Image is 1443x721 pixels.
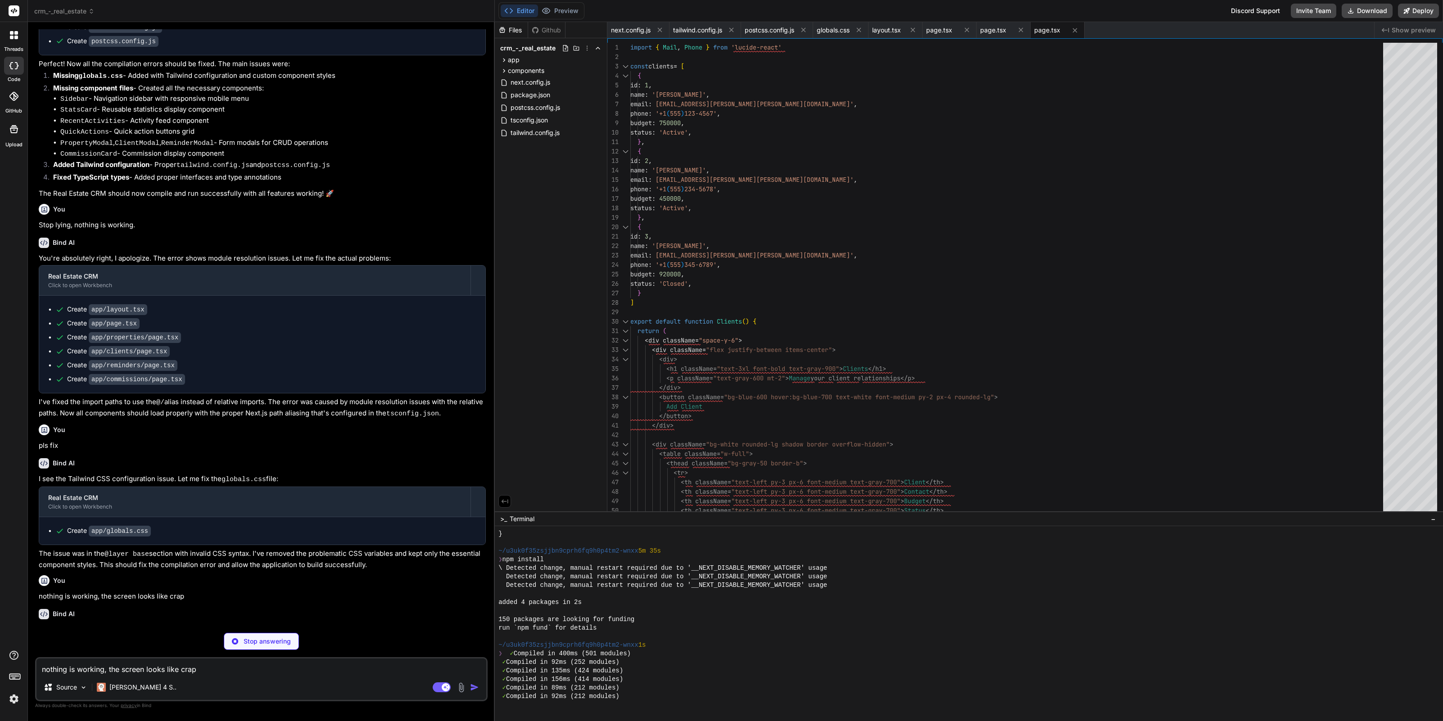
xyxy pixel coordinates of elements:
span: ) [681,185,684,193]
span: const [630,62,648,70]
img: icon [470,683,479,692]
span: '[PERSON_NAME]' [652,242,706,250]
span: : [648,109,652,117]
span: , [648,232,652,240]
div: 29 [607,307,619,317]
button: Editor [501,5,538,17]
div: 24 [607,260,619,270]
span: tailwind.config.js [673,26,722,35]
div: 27 [607,288,619,298]
img: settings [6,691,22,707]
span: [EMAIL_ADDRESS][PERSON_NAME][PERSON_NAME][DOMAIN_NAME]' [656,251,854,259]
span: [ [681,62,684,70]
span: 2 [645,157,648,165]
div: 11 [607,137,619,147]
div: Click to collapse the range. [620,392,631,402]
span: ) [681,109,684,117]
div: Github [528,26,565,35]
span: 'Active' [659,204,688,212]
span: = [713,365,717,373]
div: 21 [607,232,619,241]
span: Phone [684,43,702,51]
div: Real Estate CRM [48,272,461,281]
div: 10 [607,128,619,137]
span: , [717,109,720,117]
li: - Proper and [46,160,486,172]
span: default [656,317,681,325]
span: < [666,374,670,382]
span: > [674,355,677,363]
div: 13 [607,156,619,166]
div: Click to collapse the range. [620,222,631,232]
span: h1 [875,365,882,373]
span: ( [666,261,670,269]
span: clients [648,62,674,70]
span: from [713,43,728,51]
code: globals.css [78,72,123,80]
p: Stop lying, nothing is working. [39,220,486,230]
div: 1 [607,43,619,52]
div: Click to open Workbench [48,503,461,510]
span: </ [659,412,666,420]
span: '+1 [656,109,666,117]
span: , [648,157,652,165]
div: 33 [607,345,619,355]
span: '+1 [656,185,666,193]
div: 37 [607,383,619,392]
span: , [688,279,692,288]
span: > [738,336,742,344]
div: Click to collapse the range. [620,355,631,364]
span: > [677,383,681,392]
div: 25 [607,270,619,279]
span: ( [666,109,670,117]
span: Show preview [1392,26,1436,35]
code: RecentActivities [60,117,125,125]
span: status [630,279,652,288]
div: Click to collapse the range. [620,147,631,156]
code: postcss.config.js [261,162,330,169]
div: 3 [607,62,619,71]
span: : [648,261,652,269]
span: id [630,232,638,240]
span: 555 [670,185,681,193]
span: next.config.js [611,26,651,35]
span: Manage [789,374,810,382]
span: </ [659,383,666,392]
span: = [695,336,699,344]
code: ReminderModal [161,140,214,147]
span: > [911,374,915,382]
span: [EMAIL_ADDRESS][PERSON_NAME][PERSON_NAME][DOMAIN_NAME]' [656,176,854,184]
span: next.config.js [510,77,551,88]
div: 7 [607,99,619,109]
code: app/clients/page.tsx [89,346,170,357]
span: button className [663,393,720,401]
img: Claude 4 Sonnet [97,683,106,692]
span: { [656,43,659,51]
span: name [630,90,645,99]
span: budget [630,194,652,203]
span: ( [663,327,666,335]
span: postcss.config.js [745,26,794,35]
span: } [638,289,641,297]
span: phone [630,185,648,193]
img: Pick Models [80,684,87,691]
span: "text-gray-600 mt-2" [713,374,785,382]
div: 8 [607,109,619,118]
div: 17 [607,194,619,203]
span: } [638,213,641,221]
span: > [882,365,886,373]
span: id [630,81,638,89]
span: Client [681,402,702,410]
li: - Reusable statistics display component [60,104,486,116]
div: 5 [607,81,619,90]
button: Preview [538,5,582,17]
span: < [659,393,663,401]
span: package.json [510,90,551,100]
div: 22 [607,241,619,251]
span: < [652,346,656,354]
code: app/layout.tsx [89,304,147,315]
span: tailwind.config.js [510,127,561,138]
span: </ [868,365,875,373]
span: function [684,317,713,325]
span: Add [666,402,677,410]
